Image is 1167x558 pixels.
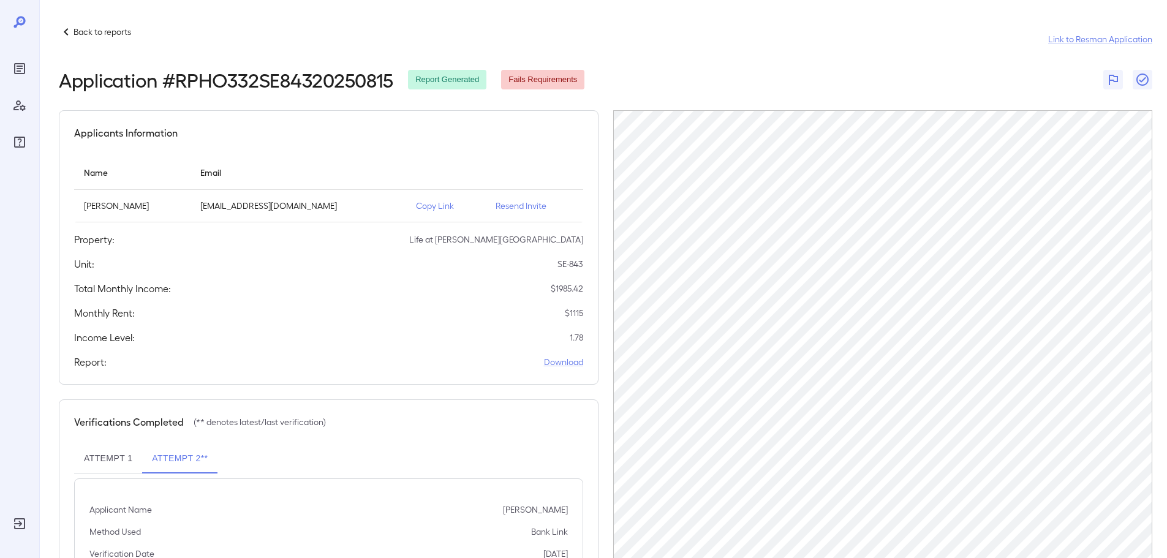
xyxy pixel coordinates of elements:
[10,514,29,533] div: Log Out
[74,232,115,247] h5: Property:
[409,233,583,246] p: Life at [PERSON_NAME][GEOGRAPHIC_DATA]
[59,69,393,91] h2: Application # RPHO332SE84320250815
[557,258,583,270] p: SE-843
[74,155,583,222] table: simple table
[74,155,191,190] th: Name
[544,356,583,368] a: Download
[74,26,131,38] p: Back to reports
[84,200,181,212] p: [PERSON_NAME]
[551,282,583,295] p: $ 1985.42
[191,155,406,190] th: Email
[570,331,583,344] p: 1.78
[1048,33,1152,45] a: Link to Resman Application
[74,257,94,271] h5: Unit:
[10,96,29,115] div: Manage Users
[74,355,107,369] h5: Report:
[194,416,326,428] p: (** denotes latest/last verification)
[89,526,141,538] p: Method Used
[74,330,135,345] h5: Income Level:
[1103,70,1123,89] button: Flag Report
[416,200,476,212] p: Copy Link
[408,74,486,86] span: Report Generated
[142,444,217,473] button: Attempt 2**
[503,503,568,516] p: [PERSON_NAME]
[89,503,152,516] p: Applicant Name
[565,307,583,319] p: $ 1115
[496,200,573,212] p: Resend Invite
[531,526,568,538] p: Bank Link
[10,132,29,152] div: FAQ
[74,306,135,320] h5: Monthly Rent:
[74,126,178,140] h5: Applicants Information
[74,415,184,429] h5: Verifications Completed
[74,444,142,473] button: Attempt 1
[1133,70,1152,89] button: Close Report
[10,59,29,78] div: Reports
[200,200,396,212] p: [EMAIL_ADDRESS][DOMAIN_NAME]
[501,74,584,86] span: Fails Requirements
[74,281,171,296] h5: Total Monthly Income:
